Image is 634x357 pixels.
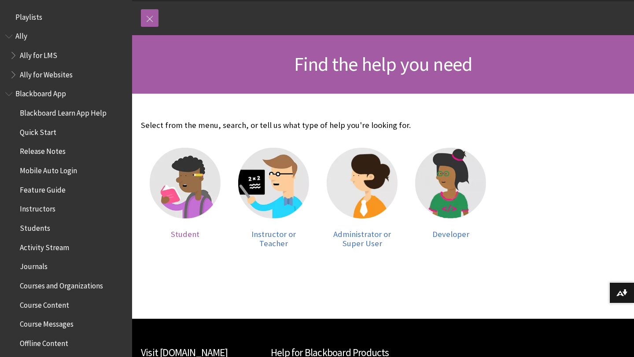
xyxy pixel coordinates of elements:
[20,298,69,310] span: Course Content
[294,52,472,76] span: Find the help you need
[150,148,221,248] a: Student Student
[238,148,309,248] a: Instructor Instructor or Teacher
[20,259,48,271] span: Journals
[20,163,77,175] span: Mobile Auto Login
[20,144,66,156] span: Release Notes
[20,221,50,233] span: Students
[15,87,66,98] span: Blackboard App
[20,48,57,60] span: Ally for LMS
[238,148,309,219] img: Instructor
[20,317,74,329] span: Course Messages
[15,10,42,22] span: Playlists
[333,229,391,249] span: Administrator or Super User
[141,120,495,131] p: Select from the menu, search, or tell us what type of help you're looking for.
[15,29,27,41] span: Ally
[5,10,127,25] nav: Book outline for Playlists
[20,278,103,290] span: Courses and Organizations
[20,336,68,348] span: Offline Content
[415,148,486,248] a: Developer
[327,148,398,248] a: Administrator Administrator or Super User
[327,148,398,219] img: Administrator
[5,29,127,82] nav: Book outline for Anthology Ally Help
[251,229,296,249] span: Instructor or Teacher
[20,106,107,117] span: Blackboard Learn App Help
[150,148,221,219] img: Student
[171,229,199,239] span: Student
[20,202,55,214] span: Instructors
[20,240,69,252] span: Activity Stream
[20,182,66,194] span: Feature Guide
[20,67,73,79] span: Ally for Websites
[20,125,56,137] span: Quick Start
[432,229,469,239] span: Developer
